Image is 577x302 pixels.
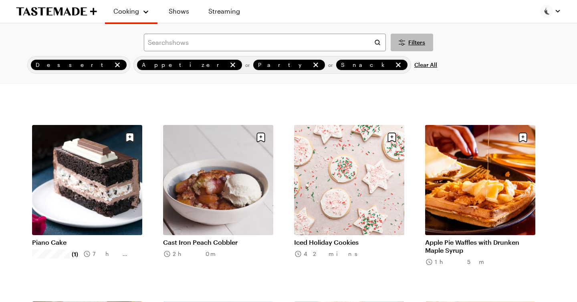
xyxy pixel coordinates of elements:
span: or [328,61,333,69]
button: Profile picture [540,5,561,18]
button: Save recipe [122,130,137,145]
button: Save recipe [515,130,531,145]
button: Clear All [414,56,437,74]
button: Cooking [113,3,149,19]
a: Apple Pie Waffles with Drunken Maple Syrup [425,238,535,254]
span: Clear All [414,61,437,69]
button: remove Dessert [113,60,122,69]
span: or [245,61,250,69]
span: Filters [408,38,425,46]
button: Save recipe [253,130,268,145]
a: To Tastemade Home Page [16,7,97,16]
button: Save recipe [384,130,399,145]
a: Piano Cake [32,238,142,246]
button: remove Appetizer [228,60,237,69]
button: remove Snack [394,60,403,69]
span: Cooking [113,7,139,15]
button: Desktop filters [391,34,433,51]
img: Profile picture [540,5,553,18]
span: Appetizer [142,60,227,69]
a: Iced Holiday Cookies [294,238,404,246]
span: Dessert [36,60,111,69]
button: remove Party [311,60,320,69]
a: Cast Iron Peach Cobbler [163,238,273,246]
span: Snack [341,60,392,69]
span: Party [258,60,310,69]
